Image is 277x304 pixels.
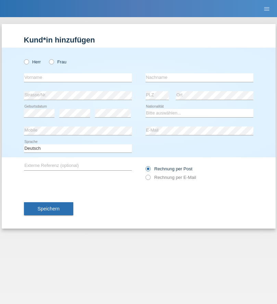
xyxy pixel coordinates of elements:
[49,59,53,64] input: Frau
[24,59,28,64] input: Herr
[146,166,192,171] label: Rechnung per Post
[146,166,150,175] input: Rechnung per Post
[49,59,66,64] label: Frau
[263,5,270,12] i: menu
[146,175,196,180] label: Rechnung per E-Mail
[146,175,150,183] input: Rechnung per E-Mail
[24,59,41,64] label: Herr
[38,206,60,211] span: Speichern
[260,7,274,11] a: menu
[24,202,73,215] button: Speichern
[24,36,253,44] h1: Kund*in hinzufügen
